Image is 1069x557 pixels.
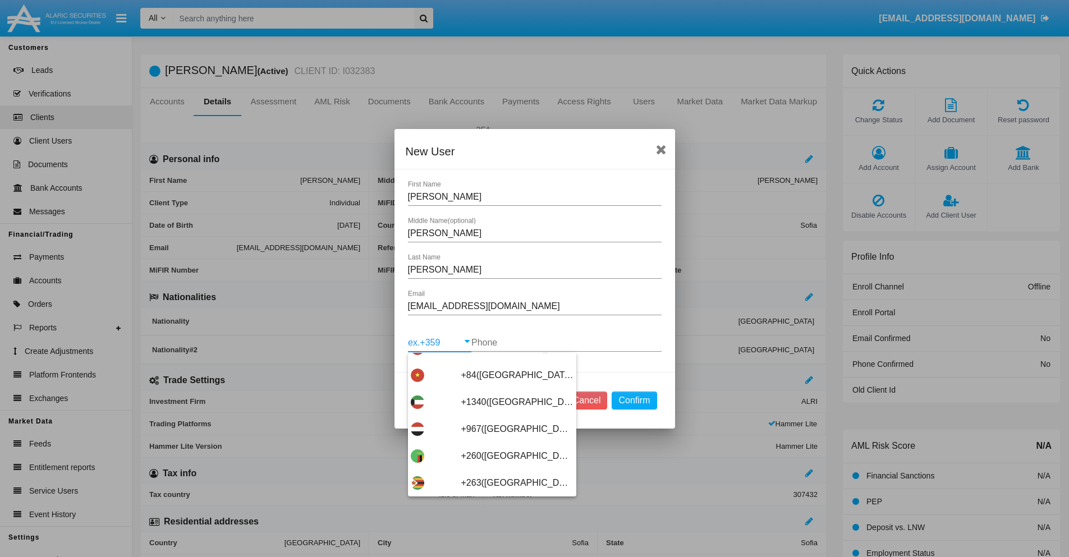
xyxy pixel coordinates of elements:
[461,389,574,416] span: +1340([GEOGRAPHIC_DATA], [GEOGRAPHIC_DATA])
[461,362,574,389] span: +84([GEOGRAPHIC_DATA])
[461,469,574,496] span: +263([GEOGRAPHIC_DATA])
[461,416,574,443] span: +967([GEOGRAPHIC_DATA])
[612,392,657,409] button: Confirm
[461,443,574,469] span: +260([GEOGRAPHIC_DATA])
[406,142,664,160] div: New User
[566,392,608,409] button: Cancel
